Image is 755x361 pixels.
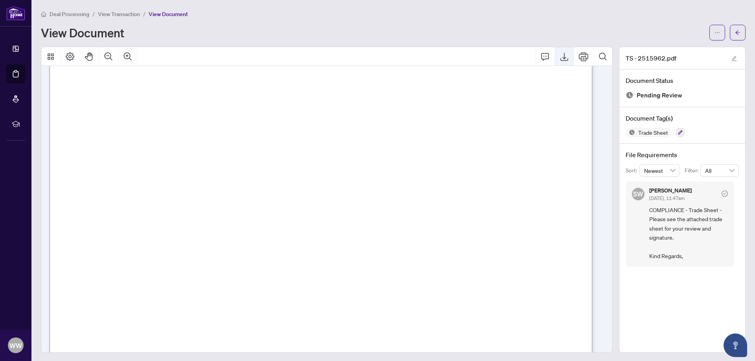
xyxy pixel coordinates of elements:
li: / [143,9,145,18]
span: edit [731,56,737,61]
span: View Document [149,11,188,18]
h5: [PERSON_NAME] [649,188,692,193]
span: WW [9,340,22,351]
span: Deal Processing [50,11,89,18]
span: [DATE], 11:47am [649,195,685,201]
li: / [92,9,95,18]
p: Filter: [685,166,700,175]
h4: Document Status [626,76,739,85]
span: home [41,11,46,17]
span: check-circle [722,191,728,197]
img: Status Icon [626,128,635,137]
span: Pending Review [637,90,682,101]
p: Sort: [626,166,639,175]
span: SW [633,189,643,199]
span: View Transaction [98,11,140,18]
span: All [705,165,734,176]
span: COMPLIANCE - Trade Sheet - Please see the attached trade sheet for your review and signature. Kin... [649,205,728,260]
h4: Document Tag(s) [626,114,739,123]
img: Document Status [626,91,633,99]
span: Newest [644,165,676,176]
h1: View Document [41,26,124,39]
h4: File Requirements [626,150,739,159]
span: ellipsis [714,30,720,35]
img: logo [6,6,25,20]
span: arrow-left [735,30,740,35]
span: Trade Sheet [635,130,671,135]
span: TS - 2515962.pdf [626,53,676,63]
button: Open asap [724,334,747,357]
